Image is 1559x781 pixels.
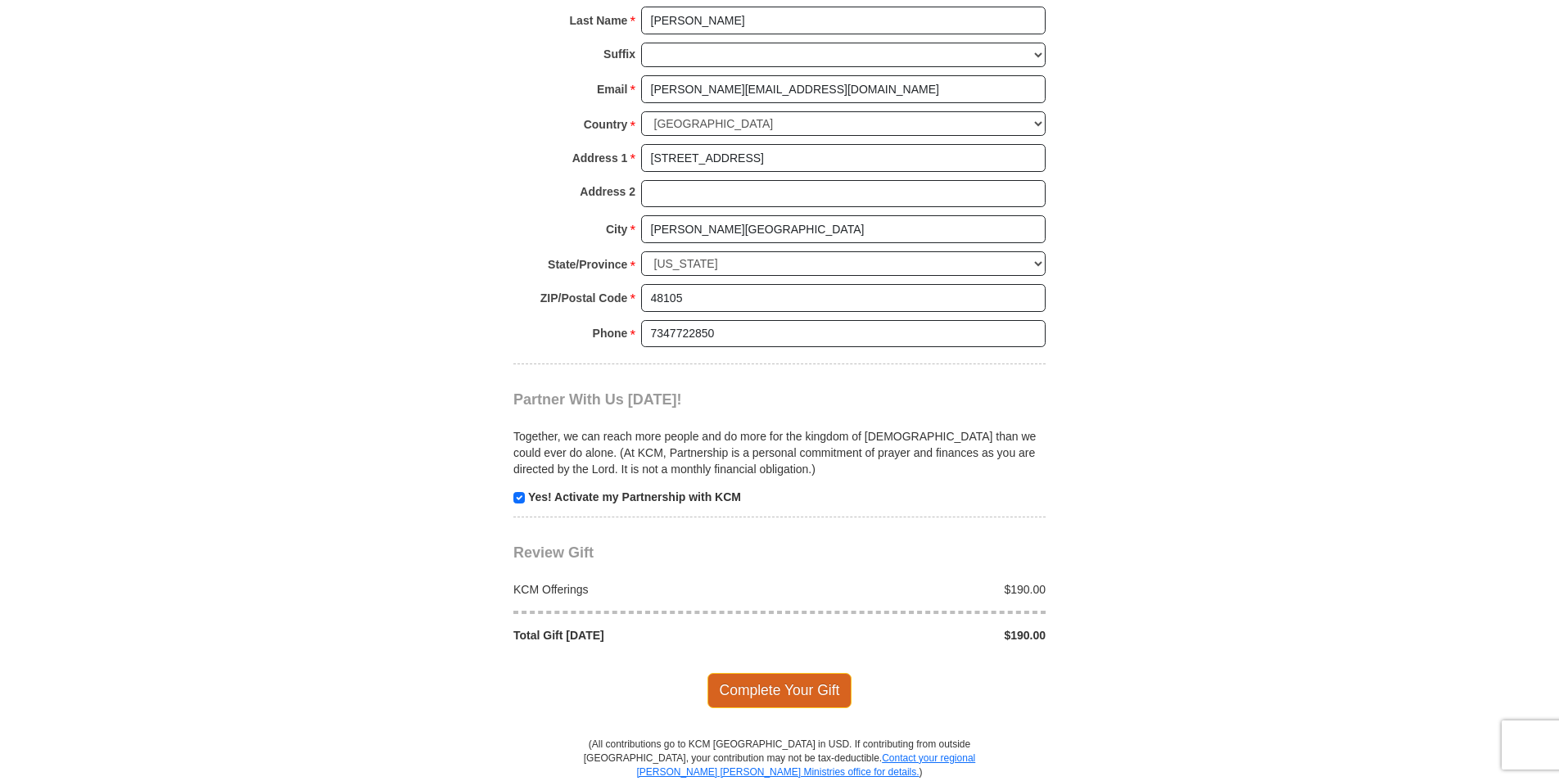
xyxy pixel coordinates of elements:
[513,391,682,408] span: Partner With Us [DATE]!
[606,218,627,241] strong: City
[779,627,1055,643] div: $190.00
[572,147,628,169] strong: Address 1
[505,581,780,598] div: KCM Offerings
[779,581,1055,598] div: $190.00
[570,9,628,32] strong: Last Name
[540,287,628,309] strong: ZIP/Postal Code
[636,752,975,778] a: Contact your regional [PERSON_NAME] [PERSON_NAME] Ministries office for details.
[597,78,627,101] strong: Email
[580,180,635,203] strong: Address 2
[603,43,635,65] strong: Suffix
[505,627,780,643] div: Total Gift [DATE]
[548,253,627,276] strong: State/Province
[584,113,628,136] strong: Country
[513,428,1046,477] p: Together, we can reach more people and do more for the kingdom of [DEMOGRAPHIC_DATA] than we coul...
[593,322,628,345] strong: Phone
[513,544,594,561] span: Review Gift
[707,673,852,707] span: Complete Your Gift
[528,490,741,503] strong: Yes! Activate my Partnership with KCM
